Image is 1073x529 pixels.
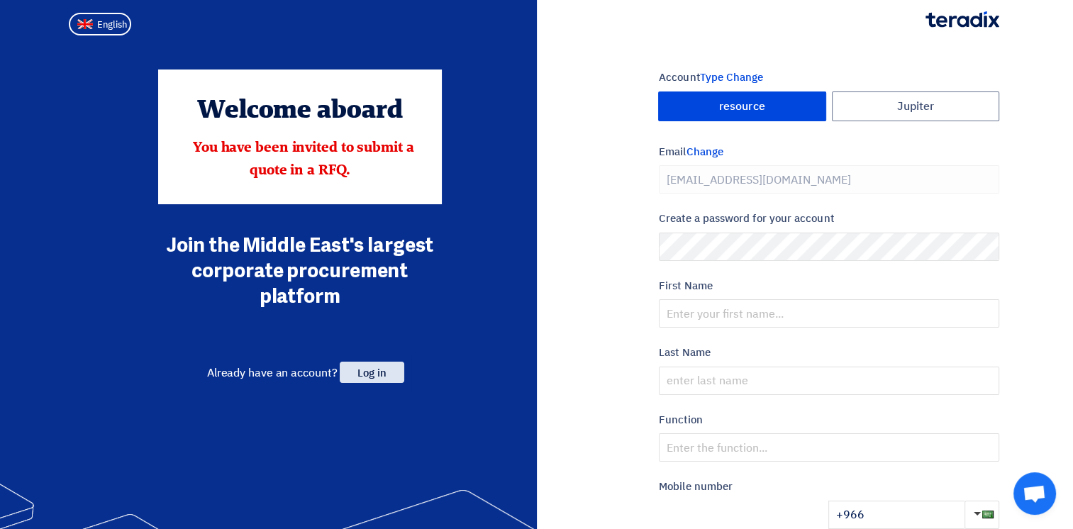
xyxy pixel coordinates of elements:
input: Enter your first name... [659,299,999,328]
label: Mobile number [659,479,999,495]
span: Log in [340,362,404,383]
font: Function [659,412,703,428]
font: Account [659,69,763,85]
input: Enter your business email... [659,165,999,194]
font: Last Name [659,345,711,360]
img: Teradix logo [925,11,999,28]
span: Type Change [700,69,764,85]
span: You have been invited to submit a quote in a RFQ. [193,141,414,178]
input: enter last name [659,367,999,395]
input: Enter the function... [659,433,999,462]
font: First Name [659,278,713,294]
img: en-US.png [77,19,93,30]
font: resource [719,101,765,112]
font: Email [659,144,723,160]
input: Enter the mobile number... [828,501,964,529]
span: Already have an account? [207,364,338,382]
div: Join the Middle East's largest corporate procurement platform [158,233,442,309]
span: Change [686,144,723,160]
div: Open chat [1013,472,1056,515]
div: Welcome aboard [178,92,422,130]
span: English [97,20,127,30]
font: Jupiter [896,101,934,112]
a: Log in [340,364,404,382]
button: English [69,13,131,35]
font: Create a password for your account [659,211,834,226]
